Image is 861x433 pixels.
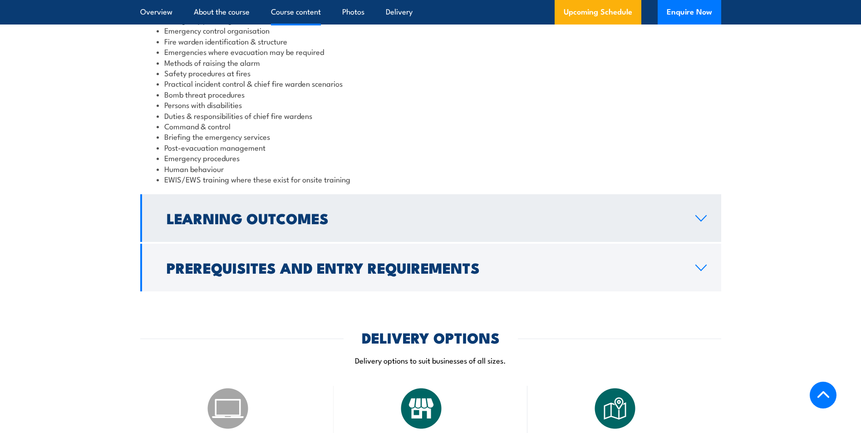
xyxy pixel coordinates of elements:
li: Emergency procedures [157,153,705,163]
h2: DELIVERY OPTIONS [362,331,500,344]
a: Learning Outcomes [140,194,721,242]
li: Bomb threat procedures [157,89,705,99]
li: Methods of raising the alarm [157,57,705,68]
h2: Prerequisites and Entry Requirements [167,261,681,274]
li: Safety procedures at fires [157,68,705,78]
li: Post-evacuation management [157,142,705,153]
li: Emergency control organisation [157,25,705,35]
h2: Learning Outcomes [167,212,681,224]
li: Human behaviour [157,163,705,174]
li: Command & control [157,121,705,131]
li: Fire warden identification & structure [157,36,705,46]
li: Emergencies where evacuation may be required [157,46,705,57]
li: Persons with disabilities [157,99,705,110]
a: Prerequisites and Entry Requirements [140,244,721,291]
p: Delivery options to suit businesses of all sizes. [140,355,721,365]
li: EWIS/EWS training where these exist for onsite training [157,174,705,184]
li: Practical incident control & chief fire warden scenarios [157,78,705,89]
li: Briefing the emergency services [157,131,705,142]
li: Duties & responsibilities of chief fire wardens [157,110,705,121]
